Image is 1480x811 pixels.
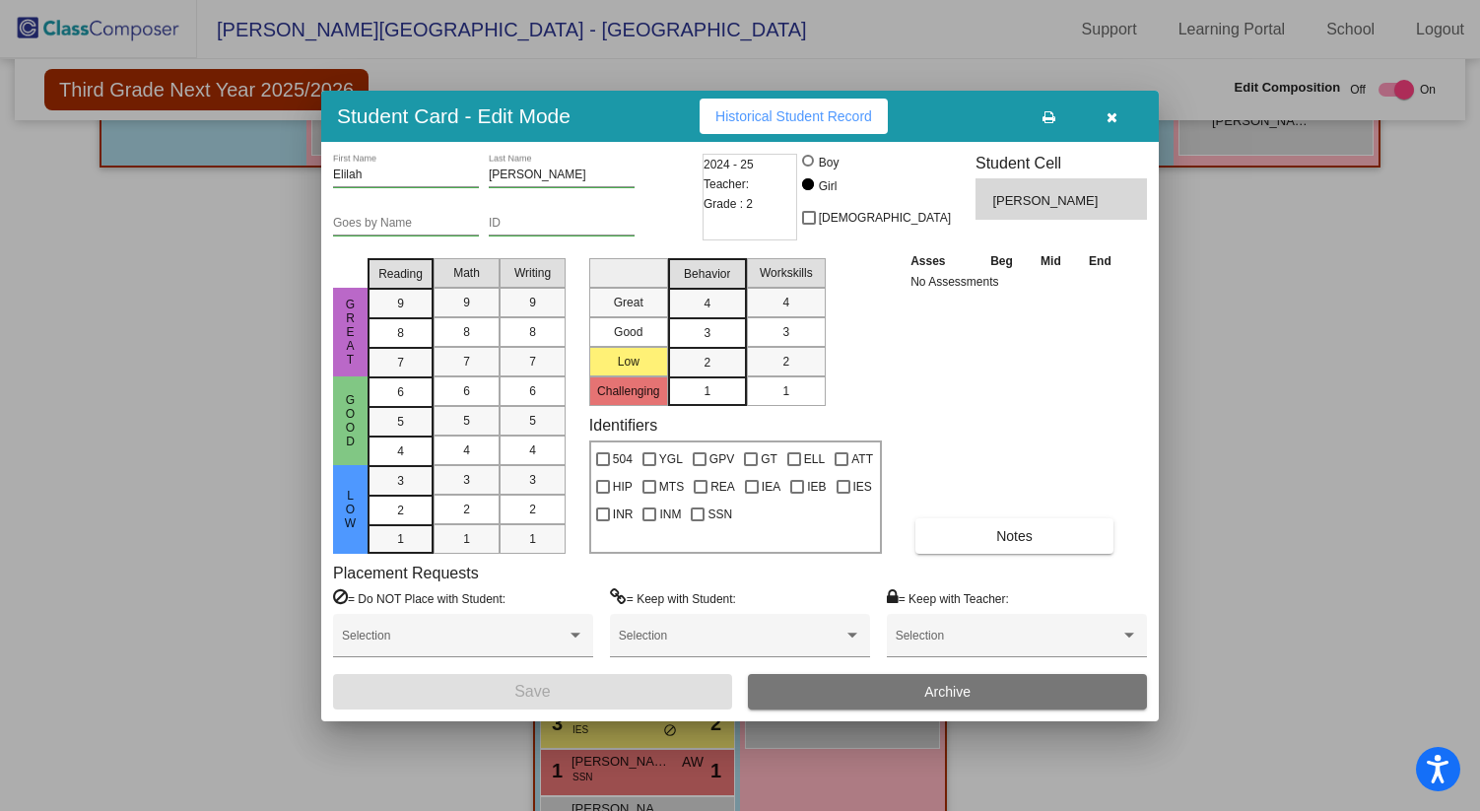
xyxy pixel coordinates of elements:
[397,383,404,401] span: 6
[397,413,404,431] span: 5
[975,154,1147,172] h3: Student Cell
[709,447,734,471] span: GPV
[684,265,730,283] span: Behavior
[818,154,840,171] div: Boy
[762,475,780,499] span: IEA
[463,530,470,548] span: 1
[782,382,789,400] span: 1
[529,294,536,311] span: 9
[992,191,1102,211] span: [PERSON_NAME]
[818,177,838,195] div: Girl
[704,155,754,174] span: 2024 - 25
[853,475,872,499] span: IES
[463,353,470,371] span: 7
[463,412,470,430] span: 5
[819,206,951,230] span: [DEMOGRAPHIC_DATA]
[976,250,1028,272] th: Beg
[463,323,470,341] span: 8
[807,475,826,499] span: IEB
[782,323,789,341] span: 3
[589,416,657,435] label: Identifiers
[704,354,710,372] span: 2
[906,272,1125,292] td: No Assessments
[613,503,634,526] span: INR
[463,441,470,459] span: 4
[463,382,470,400] span: 6
[397,530,404,548] span: 1
[333,564,479,582] label: Placement Requests
[924,684,971,700] span: Archive
[704,324,710,342] span: 3
[782,353,789,371] span: 2
[906,250,976,272] th: Asses
[715,108,872,124] span: Historical Student Record
[337,103,571,128] h3: Student Card - Edit Mode
[700,99,888,134] button: Historical Student Record
[397,502,404,519] span: 2
[342,393,360,448] span: Good
[529,353,536,371] span: 7
[659,447,683,471] span: YGL
[529,382,536,400] span: 6
[915,518,1113,554] button: Notes
[514,683,550,700] span: Save
[463,501,470,518] span: 2
[463,471,470,489] span: 3
[397,442,404,460] span: 4
[397,472,404,490] span: 3
[760,264,813,282] span: Workskills
[610,588,736,608] label: = Keep with Student:
[342,489,360,530] span: Low
[887,588,1009,608] label: = Keep with Teacher:
[529,441,536,459] span: 4
[782,294,789,311] span: 4
[397,295,404,312] span: 9
[707,503,732,526] span: SSN
[613,475,633,499] span: HIP
[996,528,1033,544] span: Notes
[704,295,710,312] span: 4
[851,447,873,471] span: ATT
[761,447,777,471] span: GT
[529,323,536,341] span: 8
[529,501,536,518] span: 2
[333,674,732,710] button: Save
[529,471,536,489] span: 3
[1075,250,1126,272] th: End
[342,298,360,367] span: Great
[463,294,470,311] span: 9
[804,447,825,471] span: ELL
[453,264,480,282] span: Math
[378,265,423,283] span: Reading
[514,264,551,282] span: Writing
[659,475,684,499] span: MTS
[710,475,735,499] span: REA
[333,217,479,231] input: goes by name
[748,674,1147,710] button: Archive
[397,354,404,372] span: 7
[704,174,749,194] span: Teacher:
[659,503,681,526] span: INM
[333,588,505,608] label: = Do NOT Place with Student:
[529,530,536,548] span: 1
[704,382,710,400] span: 1
[397,324,404,342] span: 8
[529,412,536,430] span: 5
[704,194,753,214] span: Grade : 2
[1027,250,1074,272] th: Mid
[613,447,633,471] span: 504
